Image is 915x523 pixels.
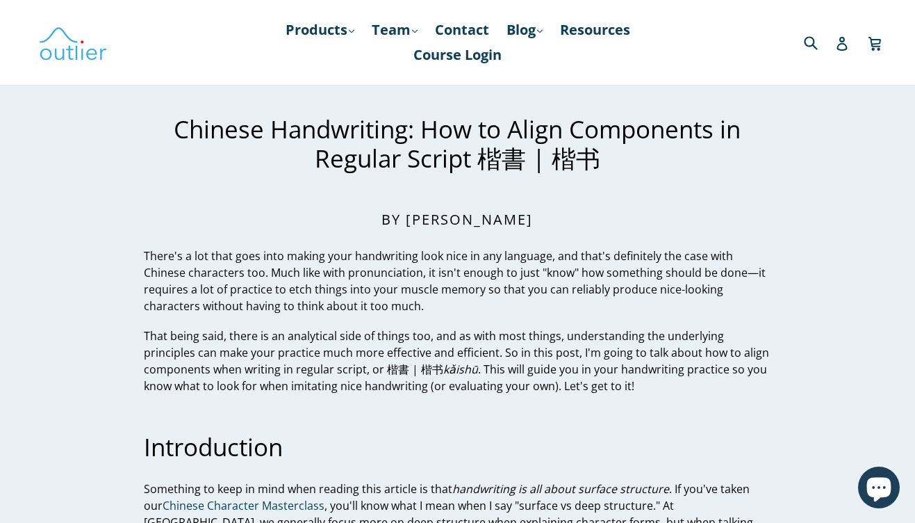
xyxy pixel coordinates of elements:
a: Course Login [406,42,509,67]
a: Resources [553,17,637,42]
inbox-online-store-chat: Shopify online store chat [854,467,904,512]
h1: Chinese Handwriting: How to Align Components in Regular Script 楷書 | 楷书 [144,115,771,173]
i: kǎishū [443,362,478,377]
a: Team [365,17,424,42]
img: Outlier Linguistics [38,22,108,63]
h2: By [PERSON_NAME] [144,211,771,228]
input: Search [800,28,839,56]
p: There's a lot that goes into making your handwriting look nice in any language, and that's defini... [144,248,771,314]
a: Blog [500,17,550,42]
a: Chinese Character Masterclass [163,498,324,514]
h1: Introduction [144,433,771,462]
i: handwriting is all about surface structure [452,481,669,497]
a: Products [279,17,361,42]
p: That being said, there is an analytical side of things too, and as with most things, understandin... [144,328,771,394]
a: Contact [428,17,496,42]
